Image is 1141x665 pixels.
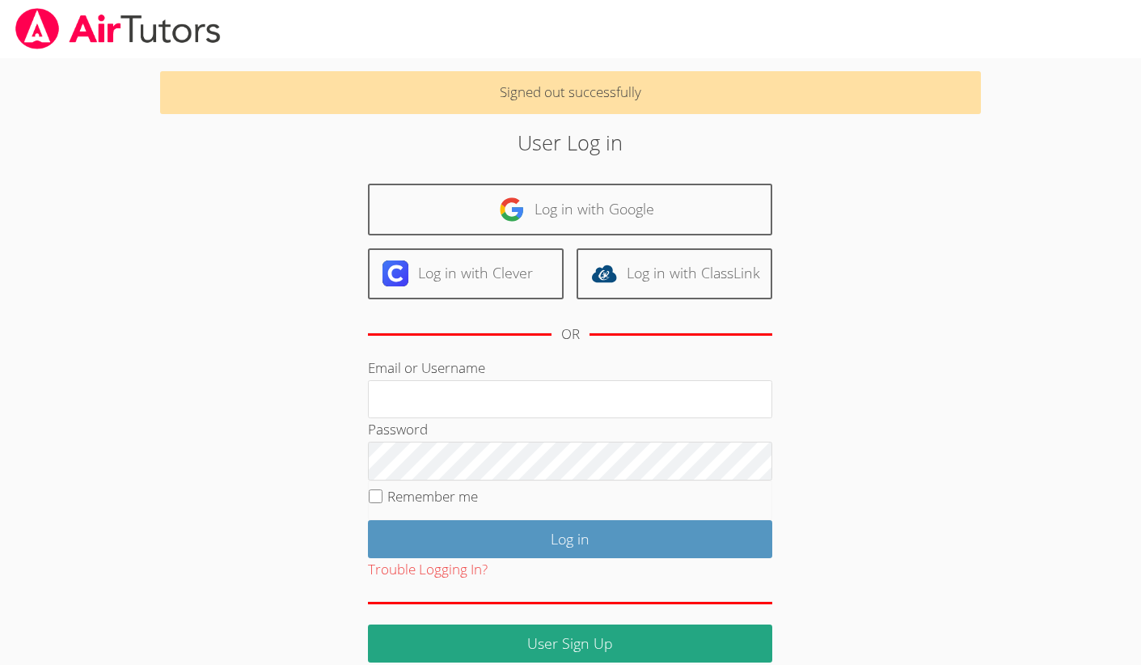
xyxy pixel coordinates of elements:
[499,197,525,222] img: google-logo-50288ca7cdecda66e5e0955fdab243c47b7ad437acaf1139b6f446037453330a.svg
[561,323,580,346] div: OR
[591,260,617,286] img: classlink-logo-d6bb404cc1216ec64c9a2012d9dc4662098be43eaf13dc465df04b49fa7ab582.svg
[14,8,222,49] img: airtutors_banner-c4298cdbf04f3fff15de1276eac7730deb9818008684d7c2e4769d2f7ddbe033.png
[368,358,485,377] label: Email or Username
[382,260,408,286] img: clever-logo-6eab21bc6e7a338710f1a6ff85c0baf02591cd810cc4098c63d3a4b26e2feb20.svg
[160,71,982,114] p: Signed out successfully
[368,420,428,438] label: Password
[368,520,772,558] input: Log in
[368,625,772,663] a: User Sign Up
[577,248,772,299] a: Log in with ClassLink
[387,487,478,506] label: Remember me
[368,184,772,235] a: Log in with Google
[368,248,564,299] a: Log in with Clever
[368,558,488,582] button: Trouble Logging In?
[263,127,879,158] h2: User Log in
